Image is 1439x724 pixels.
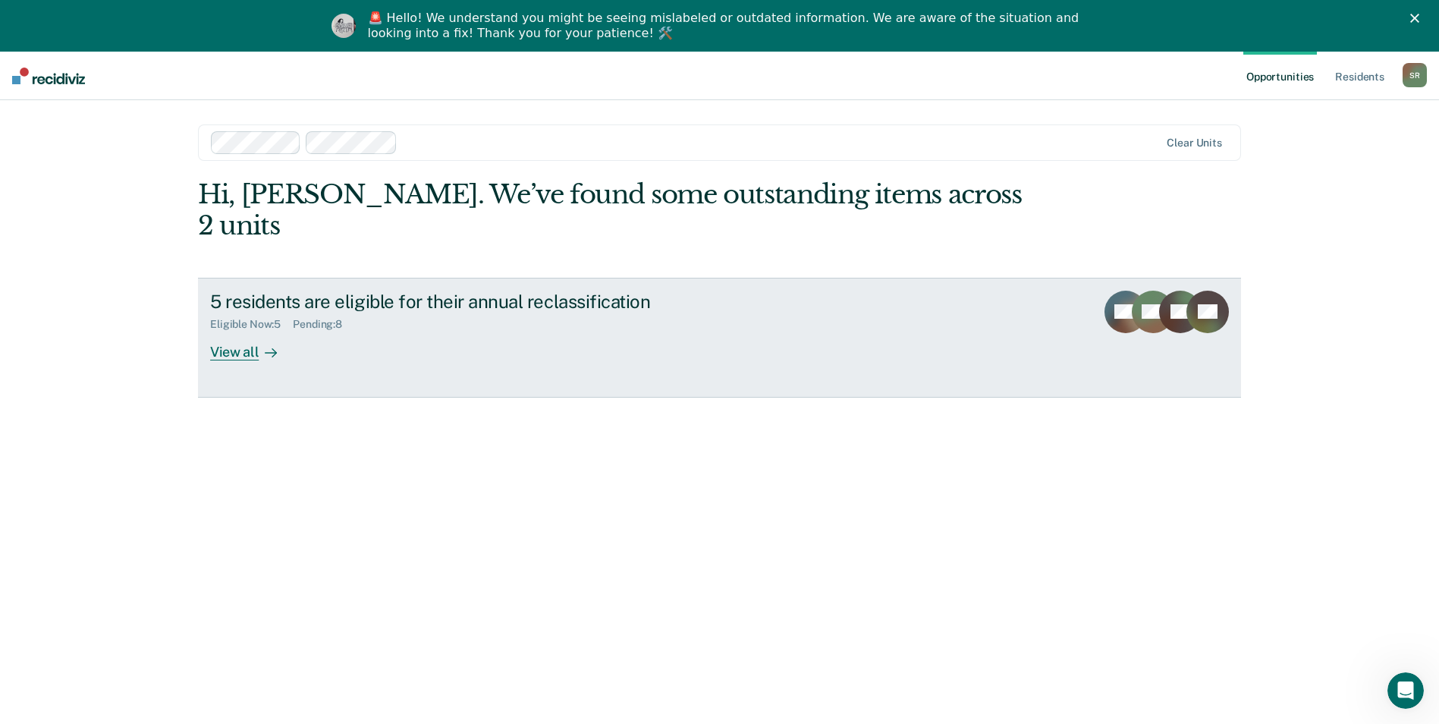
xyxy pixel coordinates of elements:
div: Clear units [1167,137,1222,150]
img: Profile image for Kim [331,14,356,38]
div: 🚨 Hello! We understand you might be seeing mislabeled or outdated information. We are aware of th... [368,11,1084,41]
img: Recidiviz [12,68,85,84]
div: Eligible Now : 5 [210,318,293,331]
a: Opportunities [1243,52,1317,100]
a: 5 residents are eligible for their annual reclassificationEligible Now:5Pending:8View all [198,278,1241,398]
div: Pending : 8 [293,318,354,331]
div: Close [1410,14,1425,23]
div: View all [210,331,295,360]
div: 5 residents are eligible for their annual reclassification [210,291,743,313]
div: S R [1403,63,1427,87]
a: Residents [1332,52,1387,100]
button: SR [1403,63,1427,87]
div: Hi, [PERSON_NAME]. We’ve found some outstanding items across 2 units [198,179,1032,241]
iframe: Intercom live chat [1387,672,1424,709]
